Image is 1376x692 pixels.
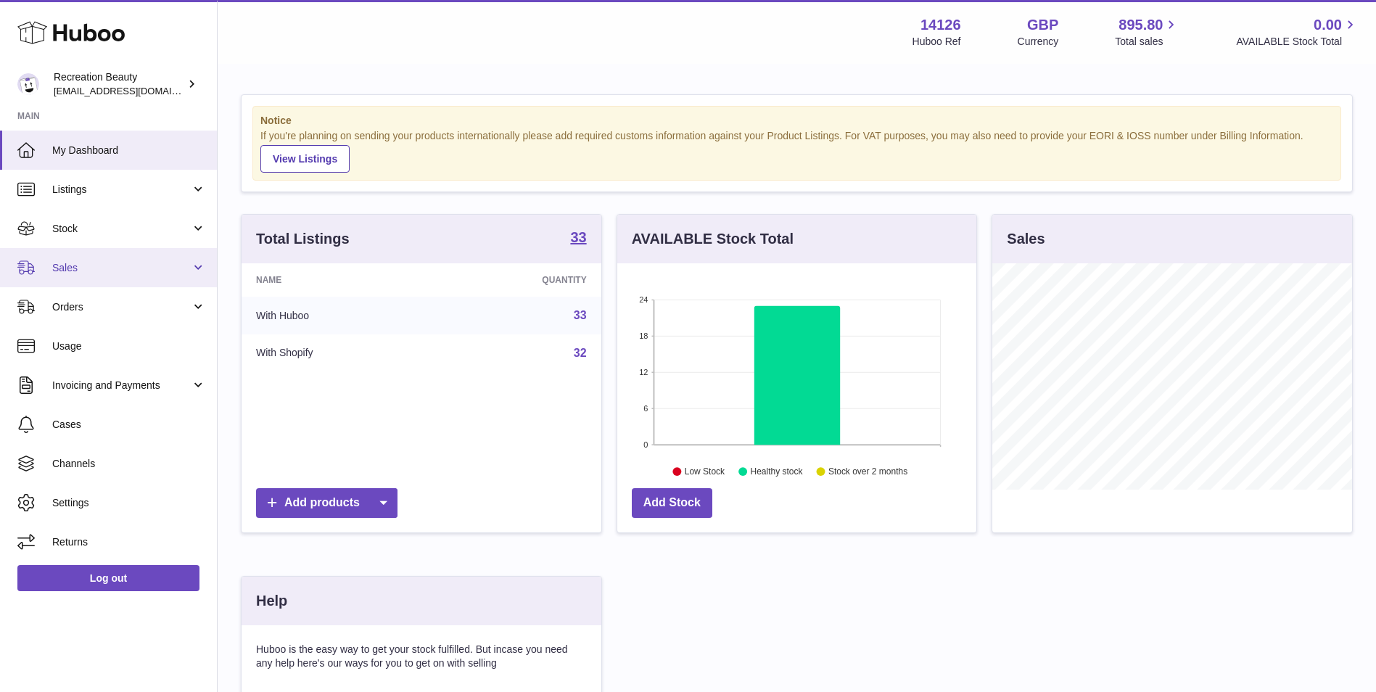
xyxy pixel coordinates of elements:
[256,229,350,249] h3: Total Listings
[52,339,206,353] span: Usage
[54,85,213,96] span: [EMAIL_ADDRESS][DOMAIN_NAME]
[242,334,435,372] td: With Shopify
[52,144,206,157] span: My Dashboard
[570,230,586,244] strong: 33
[52,379,191,392] span: Invoicing and Payments
[256,643,587,670] p: Huboo is the easy way to get your stock fulfilled. But incase you need any help here's our ways f...
[1115,35,1179,49] span: Total sales
[52,300,191,314] span: Orders
[435,263,601,297] th: Quantity
[574,347,587,359] a: 32
[52,535,206,549] span: Returns
[643,404,648,413] text: 6
[52,183,191,197] span: Listings
[685,466,725,477] text: Low Stock
[639,331,648,340] text: 18
[52,457,206,471] span: Channels
[1027,15,1058,35] strong: GBP
[632,229,794,249] h3: AVAILABLE Stock Total
[260,114,1333,128] strong: Notice
[1236,35,1359,49] span: AVAILABLE Stock Total
[256,591,287,611] h3: Help
[920,15,961,35] strong: 14126
[52,261,191,275] span: Sales
[256,488,397,518] a: Add products
[574,309,587,321] a: 33
[52,418,206,432] span: Cases
[632,488,712,518] a: Add Stock
[1018,35,1059,49] div: Currency
[260,145,350,173] a: View Listings
[912,35,961,49] div: Huboo Ref
[1236,15,1359,49] a: 0.00 AVAILABLE Stock Total
[260,129,1333,173] div: If you're planning on sending your products internationally please add required customs informati...
[1115,15,1179,49] a: 895.80 Total sales
[17,565,199,591] a: Log out
[1007,229,1045,249] h3: Sales
[639,368,648,376] text: 12
[242,263,435,297] th: Name
[52,222,191,236] span: Stock
[54,70,184,98] div: Recreation Beauty
[750,466,803,477] text: Healthy stock
[1314,15,1342,35] span: 0.00
[52,496,206,510] span: Settings
[639,295,648,304] text: 24
[643,440,648,449] text: 0
[242,297,435,334] td: With Huboo
[1118,15,1163,35] span: 895.80
[17,73,39,95] img: customercare@recreationbeauty.com
[570,230,586,247] a: 33
[828,466,907,477] text: Stock over 2 months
